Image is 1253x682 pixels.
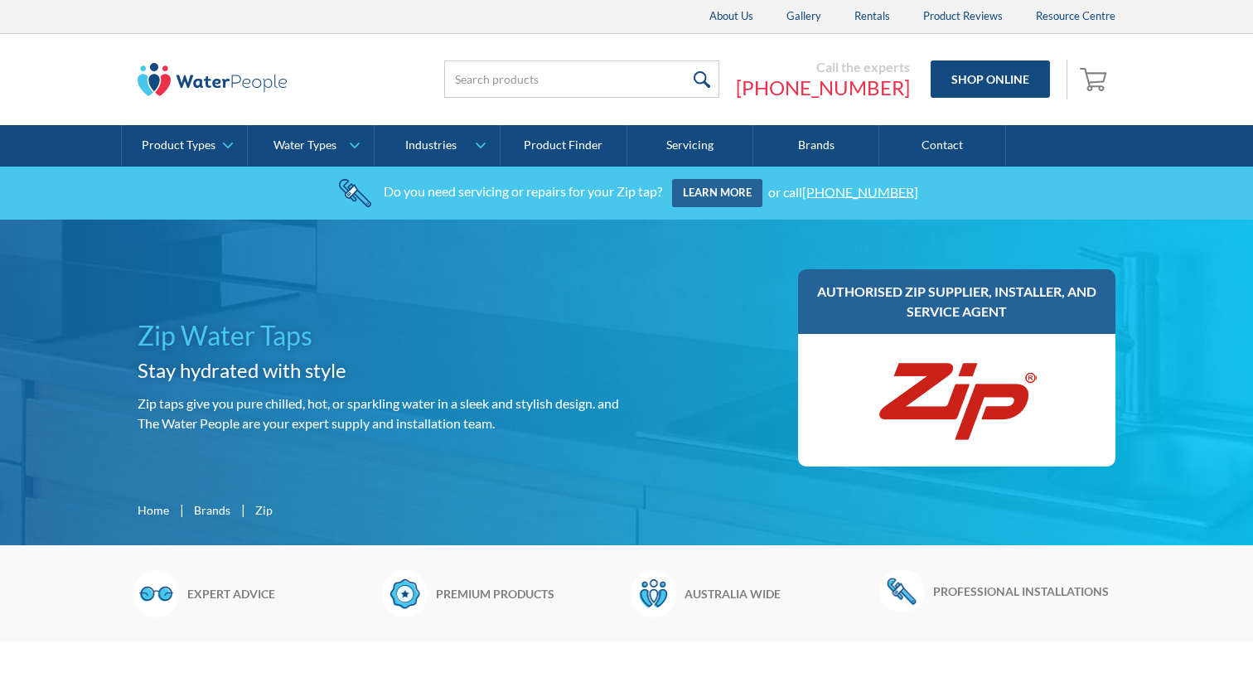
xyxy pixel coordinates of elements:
a: Learn more [672,179,762,207]
a: [PHONE_NUMBER] [802,183,918,199]
a: Brands [194,501,230,519]
img: Waterpeople Symbol [631,570,676,617]
a: Home [138,501,169,519]
div: or call [768,183,918,199]
input: Search products [444,60,719,98]
img: The Water People [138,63,287,96]
div: Call the experts [736,59,910,75]
h6: Australia wide [685,585,871,602]
a: Contact [879,125,1005,167]
a: [PHONE_NUMBER] [736,75,910,100]
h6: Expert advice [187,585,374,602]
a: Servicing [627,125,753,167]
a: Open empty cart [1076,60,1115,99]
h6: Premium products [436,585,622,602]
a: Industries [375,125,500,167]
img: Badge [382,570,428,617]
h3: Authorised Zip supplier, installer, and service agent [815,282,1099,322]
a: Shop Online [931,60,1050,98]
img: shopping cart [1080,65,1111,92]
div: Zip [255,501,273,519]
div: | [177,500,186,520]
a: Product Finder [501,125,626,167]
p: Zip taps give you pure chilled, hot, or sparkling water in a sleek and stylish design. and The Wa... [138,394,620,433]
div: Product Types [142,138,215,152]
h1: Zip Water Taps [138,316,620,356]
img: Zip [874,351,1040,450]
h2: Stay hydrated with style [138,356,620,385]
a: Brands [753,125,879,167]
div: Industries [405,138,457,152]
div: Do you need servicing or repairs for your Zip tap? [384,183,662,199]
img: Wrench [879,570,925,612]
h6: Professional installations [933,583,1120,600]
div: Water Types [273,138,336,152]
img: Glasses [133,570,179,617]
a: Water Types [248,125,373,167]
div: | [239,500,247,520]
a: Product Types [122,125,247,167]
